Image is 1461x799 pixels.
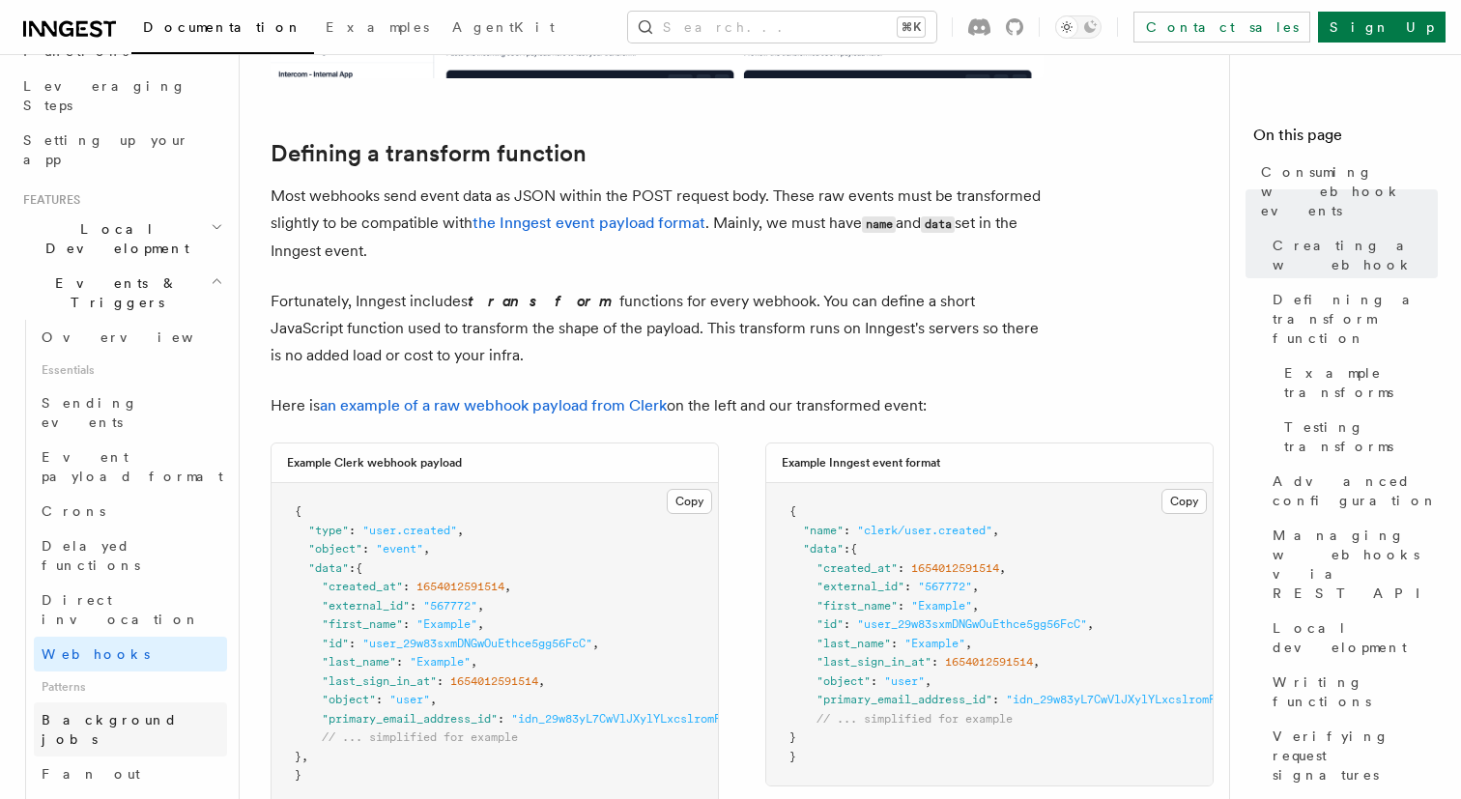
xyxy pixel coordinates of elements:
span: : [844,524,850,537]
span: , [430,693,437,706]
a: Defining a transform function [1265,282,1438,356]
span: Verifying request signatures [1273,727,1438,785]
span: } [295,768,301,782]
span: Writing functions [1273,672,1438,711]
span: "user" [389,693,430,706]
span: "last_sign_in_at" [322,674,437,688]
a: Contact sales [1133,12,1310,43]
span: "last_name" [816,637,891,650]
a: Sending events [34,385,227,440]
a: Managing webhooks via REST API [1265,518,1438,611]
span: : [376,693,383,706]
span: : [871,674,877,688]
span: 1654012591514 [450,674,538,688]
span: 1654012591514 [945,655,1033,669]
a: Leveraging Steps [15,69,227,123]
code: data [921,216,955,233]
a: an example of a raw webhook payload from Clerk [320,396,667,414]
span: : [403,580,410,593]
span: 1654012591514 [416,580,504,593]
a: Creating a webhook [1265,228,1438,282]
span: : [844,542,850,556]
a: the Inngest event payload format [473,214,705,232]
p: Here is on the left and our transformed event: [271,392,1044,419]
span: : [349,561,356,575]
span: , [999,561,1006,575]
span: AgentKit [452,19,555,35]
span: "567772" [423,599,477,613]
span: "object" [816,674,871,688]
span: "first_name" [322,617,403,631]
span: "first_name" [816,599,898,613]
span: : [362,542,369,556]
span: "user" [884,674,925,688]
span: { [295,504,301,518]
span: Webhooks [42,646,150,662]
span: Direct invocation [42,592,200,627]
span: : [844,617,850,631]
a: Defining a transform function [271,140,587,167]
span: : [904,580,911,593]
span: "data" [308,561,349,575]
span: "name" [803,524,844,537]
button: Events & Triggers [15,266,227,320]
span: Creating a webhook [1273,236,1438,274]
a: Examples [314,6,441,52]
span: Local development [1273,618,1438,657]
h4: On this page [1253,124,1438,155]
span: Patterns [34,671,227,702]
h3: Example Clerk webhook payload [287,455,462,471]
span: Examples [326,19,429,35]
span: "last_sign_in_at" [816,655,931,669]
span: "user_29w83sxmDNGwOuEthce5gg56FcC" [857,617,1087,631]
span: // ... simplified for example [322,730,518,744]
em: transform [468,292,619,310]
span: Events & Triggers [15,273,211,312]
span: Example transforms [1284,363,1438,402]
span: { [850,542,857,556]
span: : [898,561,904,575]
span: : [898,599,904,613]
span: "Example" [904,637,965,650]
span: // ... simplified for example [816,712,1013,726]
a: Overview [34,320,227,355]
span: : [992,693,999,706]
span: "567772" [918,580,972,593]
span: , [477,617,484,631]
button: Toggle dark mode [1055,15,1102,39]
span: , [471,655,477,669]
a: Direct invocation [34,583,227,637]
span: , [423,542,430,556]
span: : [498,712,504,726]
span: Leveraging Steps [23,78,186,113]
a: Local development [1265,611,1438,665]
a: Documentation [131,6,314,54]
span: , [992,524,999,537]
span: "created_at" [816,561,898,575]
span: "data" [803,542,844,556]
a: Testing transforms [1276,410,1438,464]
span: , [1033,655,1040,669]
span: "Example" [911,599,972,613]
span: "event" [376,542,423,556]
span: , [972,580,979,593]
span: "last_name" [322,655,396,669]
span: : [349,524,356,537]
span: "id" [816,617,844,631]
span: 1654012591514 [911,561,999,575]
span: "created_at" [322,580,403,593]
span: "idn_29w83yL7CwVlJXylYLxcslromF1" [511,712,734,726]
span: "external_id" [816,580,904,593]
span: "id" [322,637,349,650]
a: AgentKit [441,6,566,52]
span: : [437,674,444,688]
span: Delayed functions [42,538,140,573]
a: Consuming webhook events [1253,155,1438,228]
span: } [789,750,796,763]
span: "primary_email_address_id" [816,693,992,706]
span: Fan out [42,766,140,782]
span: , [538,674,545,688]
code: name [862,216,896,233]
a: Sign Up [1318,12,1446,43]
h3: Example Inngest event format [782,455,940,471]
